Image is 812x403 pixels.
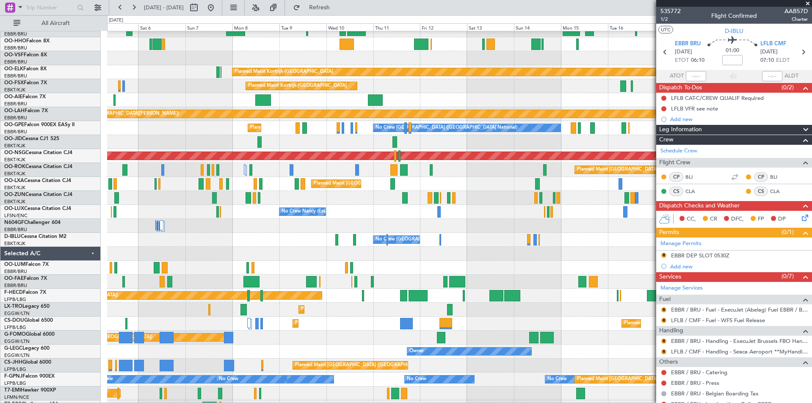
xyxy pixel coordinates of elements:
div: No Crew [GEOGRAPHIC_DATA] ([GEOGRAPHIC_DATA] National) [376,121,517,134]
span: (0/2) [782,83,794,92]
span: AAB57D [784,7,808,16]
span: 1/2 [660,16,681,23]
span: [DATE] - [DATE] [144,4,184,11]
span: OO-LUX [4,206,24,211]
span: Crew [659,135,674,145]
div: [DATE] [109,17,123,24]
div: LFLB CAT-C/CREW QUALIF Required [671,94,764,102]
a: EGGW/LTN [4,338,30,345]
a: EBBR/BRU [4,45,27,51]
span: Flight Crew [659,158,690,168]
span: OO-FSX [4,80,24,86]
a: Manage Services [660,284,703,293]
a: OO-NSGCessna Citation CJ4 [4,150,72,155]
span: OO-JID [4,136,22,141]
span: OO-LUM [4,262,25,267]
a: OO-LAHFalcon 7X [4,108,48,113]
span: [DATE] [760,48,778,56]
a: OO-LXACessna Citation CJ4 [4,178,71,183]
div: CS [754,187,768,196]
a: LFLB / CMF - Handling - Seaca Aeroport **MyHandling**LFLB / CMF [671,348,808,355]
a: EBBR/BRU [4,129,27,135]
span: 07:10 [760,56,774,65]
a: EBBR/BRU [4,31,27,37]
a: LFPB/LBG [4,324,26,331]
a: EBBR / BRU - Belgian Boarding Tax [671,390,759,397]
a: EBKT/KJK [4,240,25,247]
div: Planned Maint Kortrijk-[GEOGRAPHIC_DATA] [248,80,347,92]
a: EBBR / BRU - Handling - ExecuJet Brussels FBO Handling Abelag [671,337,808,345]
span: LFLB CMF [760,40,786,48]
a: OO-FSXFalcon 7X [4,80,47,86]
div: CP [669,172,683,182]
span: OO-GPE [4,122,24,127]
a: EBBR/BRU [4,226,27,233]
span: 01:00 [726,47,739,55]
a: EBBR/BRU [4,268,27,275]
div: Planned Maint [GEOGRAPHIC_DATA] ([GEOGRAPHIC_DATA] National) [314,177,467,190]
a: EBBR/BRU [4,101,27,107]
div: Sun 7 [185,23,232,31]
a: EBBR / BRU - Press [671,379,719,386]
span: OO-VSF [4,52,24,58]
div: Fri 5 [91,23,138,31]
a: EBKT/KJK [4,143,25,149]
div: No Crew [407,373,426,386]
div: Thu 11 [373,23,420,31]
a: OO-LUMFalcon 7X [4,262,49,267]
span: OO-ELK [4,66,23,72]
span: ALDT [784,72,798,80]
div: Mon 15 [561,23,608,31]
span: Handling [659,326,683,336]
div: Wed 10 [326,23,373,31]
div: EBBR DEP SLOT 0530Z [671,252,729,259]
div: Planned Maint [GEOGRAPHIC_DATA] ([GEOGRAPHIC_DATA]) [295,317,428,330]
span: Dispatch Checks and Weather [659,201,740,211]
a: T7-EMIHawker 900XP [4,388,56,393]
button: R [661,318,666,323]
a: Manage Permits [660,240,702,248]
div: Sat 6 [138,23,185,31]
div: Planned Maint Dusseldorf [301,303,356,316]
div: CP [754,172,768,182]
div: Planned Maint [GEOGRAPHIC_DATA] ([GEOGRAPHIC_DATA]) [577,163,710,176]
span: OO-AIE [4,94,22,99]
div: CS [669,187,683,196]
button: R [661,307,666,312]
span: Charter [784,16,808,23]
a: EBKT/KJK [4,171,25,177]
span: Services [659,272,681,282]
a: OO-FAEFalcon 7X [4,276,47,281]
button: R [661,253,666,258]
div: Add new [670,263,808,270]
span: CC, [687,215,696,224]
div: Flight Confirmed [711,11,757,20]
span: CS-DOU [4,318,24,323]
a: OO-VSFFalcon 8X [4,52,47,58]
span: 535772 [660,7,681,16]
span: F-GPNJ [4,374,22,379]
span: D-IBLU [725,27,743,36]
a: F-GPNJFalcon 900EX [4,374,55,379]
a: EBBR / BRU - Catering [671,369,727,376]
span: [DATE] [675,48,692,56]
a: EBBR / BRU - Fuel - ExecuJet (Abelag) Fuel EBBR / BRU [671,306,808,313]
div: Planned Maint [GEOGRAPHIC_DATA] ([GEOGRAPHIC_DATA] National) [250,121,403,134]
span: DFC, [731,215,744,224]
a: OO-JIDCessna CJ1 525 [4,136,59,141]
span: 06:10 [691,56,704,65]
a: EGGW/LTN [4,310,30,317]
span: All Aircraft [22,20,89,26]
a: EBKT/KJK [4,185,25,191]
span: ATOT [670,72,684,80]
a: EBBR/BRU [4,282,27,289]
span: F-HECD [4,290,23,295]
a: OO-GPEFalcon 900EX EASy II [4,122,75,127]
a: CLA [685,188,704,195]
div: Tue 9 [279,23,326,31]
button: All Aircraft [9,17,92,30]
a: LFMN/NCE [4,394,29,400]
div: No Crew [547,373,567,386]
a: OO-ZUNCessna Citation CJ4 [4,192,72,197]
a: LFPB/LBG [4,380,26,386]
